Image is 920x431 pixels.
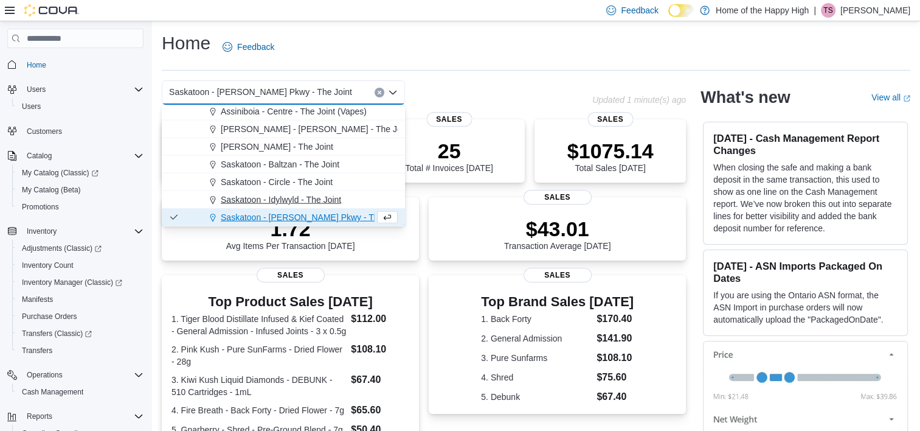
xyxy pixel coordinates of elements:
img: Cova [24,4,79,16]
button: Reports [22,409,57,424]
span: Users [27,85,46,94]
p: | [814,3,816,18]
a: Cash Management [17,385,88,399]
span: Feedback [237,41,274,53]
button: Catalog [22,149,57,163]
p: [PERSON_NAME] [840,3,910,18]
a: Inventory Manager (Classic) [12,274,148,291]
p: When closing the safe and making a bank deposit in the same transaction, this used to show as one... [713,161,898,234]
button: Catalog [2,147,148,164]
a: Users [17,99,46,114]
a: Adjustments (Classic) [17,241,106,256]
button: Users [12,98,148,115]
button: Transfers [12,342,148,359]
button: Saskatoon - Circle - The Joint [162,173,405,191]
div: Avg Items Per Transaction [DATE] [226,217,355,251]
span: Sales [426,112,472,127]
span: Purchase Orders [17,309,144,324]
button: Reports [2,408,148,425]
h3: [DATE] - Cash Management Report Changes [713,132,898,156]
dt: 4. Fire Breath - Back Forty - Dried Flower - 7g [171,404,346,416]
button: My Catalog (Beta) [12,181,148,198]
h3: Top Brand Sales [DATE] [481,295,634,309]
span: Transfers [17,343,144,358]
button: Users [2,81,148,98]
span: My Catalog (Classic) [22,168,99,178]
p: 1.72 [226,217,355,241]
div: Tahmidur Sanvi [821,3,835,18]
span: Adjustments (Classic) [22,244,102,253]
button: [PERSON_NAME] - [PERSON_NAME] - The Joint [162,121,405,138]
button: Customers [2,122,148,140]
span: Sales [524,268,592,282]
span: My Catalog (Beta) [17,183,144,197]
dd: $108.10 [351,342,409,357]
span: Cash Management [22,387,83,397]
dt: 2. General Admission [481,332,592,345]
p: $43.01 [504,217,611,241]
a: Purchase Orders [17,309,82,324]
button: Inventory [22,224,61,239]
h2: What's new [700,88,790,107]
button: Users [22,82,50,97]
dt: 1. Back Forty [481,313,592,325]
span: [PERSON_NAME] - The Joint [221,141,333,153]
span: Promotions [22,202,59,212]
span: Inventory Count [17,258,144,273]
span: Transfers [22,346,52,356]
dd: $112.00 [351,312,409,326]
span: Inventory Manager (Classic) [22,278,122,287]
a: Adjustments (Classic) [12,240,148,257]
span: Saskatoon - [PERSON_NAME] Pkwy - The Joint [221,211,404,223]
span: TS [823,3,832,18]
input: Dark Mode [668,4,694,17]
a: My Catalog (Classic) [17,166,103,180]
span: Cash Management [17,385,144,399]
span: Feedback [621,4,658,16]
p: Home of the Happy High [716,3,809,18]
dd: $108.10 [597,351,634,365]
a: Manifests [17,292,58,307]
span: Saskatoon - Baltzan - The Joint [221,158,339,170]
span: Home [22,57,144,72]
a: My Catalog (Beta) [17,183,86,197]
a: Home [22,58,51,72]
dd: $67.40 [597,390,634,404]
button: Saskatoon - Idylwyld - The Joint [162,191,405,209]
span: Saskatoon - Circle - The Joint [221,176,333,188]
span: Inventory Manager (Classic) [17,275,144,290]
a: Transfers (Classic) [12,325,148,342]
button: [PERSON_NAME] - The Joint [162,138,405,156]
span: Inventory [27,226,57,236]
dt: 5. Debunk [481,391,592,403]
span: Sales [524,190,592,205]
a: Inventory Count [17,258,78,273]
dt: 4. Shred [481,371,592,384]
span: Transfers (Classic) [22,329,92,338]
span: My Catalog (Beta) [22,185,81,195]
a: Customers [22,124,67,139]
button: Assiniboia - Centre - The Joint (Vapes) [162,103,405,121]
span: Purchase Orders [22,312,77,321]
a: Transfers (Classic) [17,326,97,341]
button: Inventory Count [12,257,148,274]
span: Saskatoon - [PERSON_NAME] Pkwy - The Joint [169,85,352,99]
span: Customers [27,127,62,136]
span: Operations [27,370,63,380]
div: Transaction Average [DATE] [504,217,611,251]
span: Reports [27,412,52,421]
p: 25 [405,139,493,163]
span: Users [22,102,41,111]
div: Total Sales [DATE] [567,139,654,173]
dd: $67.40 [351,373,409,387]
span: Operations [22,368,144,382]
h3: Top Product Sales [DATE] [171,295,409,309]
dt: 3. Kiwi Kush Liquid Diamonds - DEBUNK - 510 Cartridges - 1mL [171,374,346,398]
button: Purchase Orders [12,308,148,325]
h3: [DATE] - ASN Imports Packaged On Dates [713,260,898,284]
button: Cash Management [12,384,148,401]
p: $1075.14 [567,139,654,163]
span: Inventory [22,224,144,239]
span: Adjustments (Classic) [17,241,144,256]
a: Transfers [17,343,57,358]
